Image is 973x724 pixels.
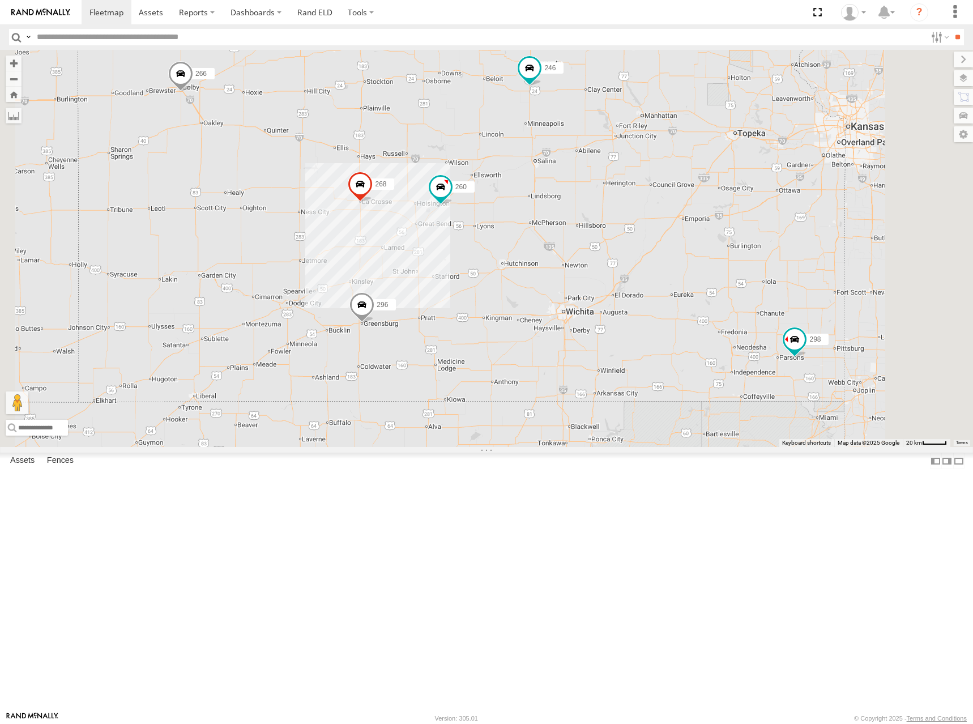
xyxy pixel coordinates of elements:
i: ? [910,3,928,22]
span: 266 [195,69,207,77]
div: © Copyright 2025 - [854,715,967,722]
a: Terms [956,440,968,445]
a: Visit our Website [6,713,58,724]
label: Dock Summary Table to the Left [930,453,941,469]
button: Map Scale: 20 km per 40 pixels [903,439,950,447]
button: Keyboard shortcuts [782,439,831,447]
button: Zoom out [6,71,22,87]
label: Fences [41,453,79,469]
a: Terms and Conditions [907,715,967,722]
label: Search Query [24,29,33,45]
label: Map Settings [954,126,973,142]
span: 268 [375,180,386,188]
span: Map data ©2025 Google [838,440,899,446]
span: 296 [377,300,388,308]
span: 260 [455,183,467,191]
img: rand-logo.svg [11,8,70,16]
button: Zoom in [6,56,22,71]
label: Assets [5,453,40,469]
label: Dock Summary Table to the Right [941,453,953,469]
button: Drag Pegman onto the map to open Street View [6,391,28,414]
div: Version: 305.01 [435,715,478,722]
span: 298 [809,335,821,343]
span: 20 km [906,440,922,446]
button: Zoom Home [6,87,22,102]
label: Measure [6,108,22,123]
div: Shane Miller [837,4,870,21]
span: 246 [544,63,556,71]
label: Hide Summary Table [953,453,965,469]
label: Search Filter Options [927,29,951,45]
